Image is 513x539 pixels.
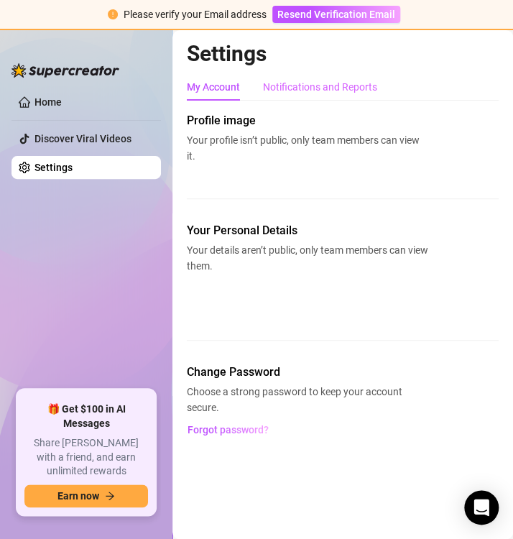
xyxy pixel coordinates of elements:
a: Discover Viral Videos [34,133,131,144]
span: Profile image [187,112,428,129]
img: logo-BBDzfeDw.svg [11,63,119,78]
span: exclamation-circle [108,9,118,19]
span: Choose a strong password to keep your account secure. [187,384,428,415]
button: Resend Verification Email [272,6,400,23]
span: Your details aren’t public, only team members can view them. [187,242,428,274]
button: Forgot password? [187,418,269,441]
a: Settings [34,162,73,173]
span: Your Personal Details [187,222,428,239]
div: Notifications and Reports [263,79,377,95]
span: Your profile isn’t public, only team members can view it. [187,132,428,164]
span: Resend Verification Email [277,9,395,20]
span: Share [PERSON_NAME] with a friend, and earn unlimited rewards [24,436,148,479]
span: Forgot password? [188,424,269,436]
a: Home [34,96,62,108]
span: Change Password [187,364,428,381]
div: My Account [187,79,240,95]
span: arrow-right [105,491,115,501]
div: Open Intercom Messenger [464,490,499,525]
button: Earn nowarrow-right [24,484,148,507]
span: 🎁 Get $100 in AI Messages [24,402,148,430]
h2: Settings [187,40,499,68]
span: Earn now [57,490,99,502]
div: Please verify your Email address [124,6,267,22]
